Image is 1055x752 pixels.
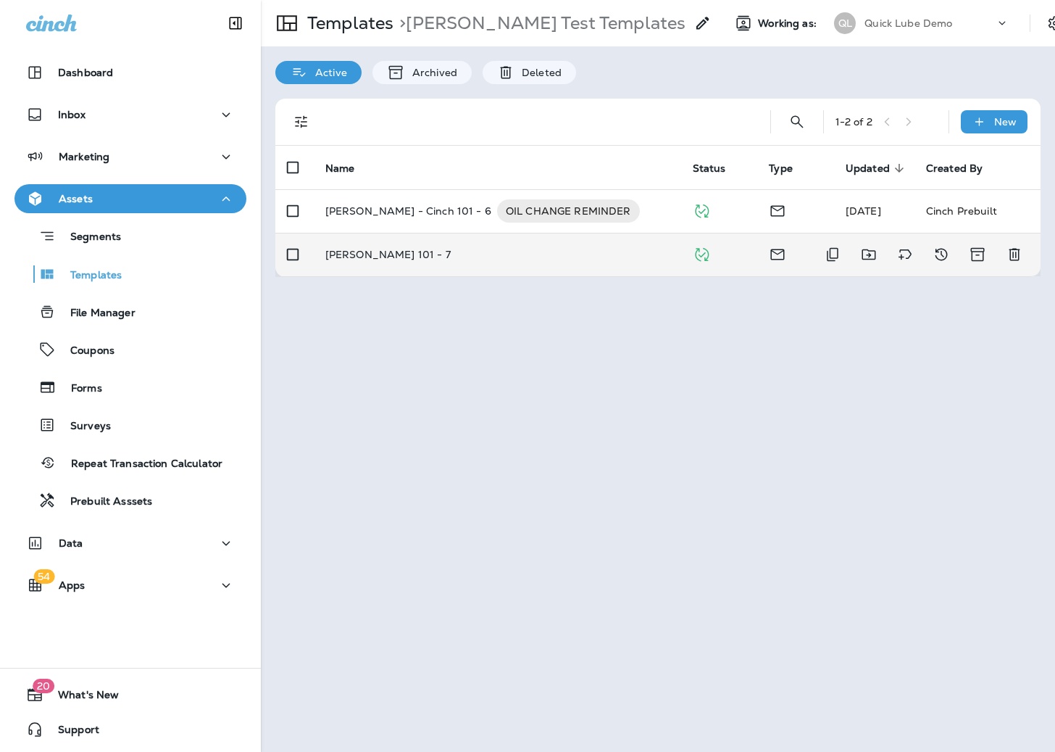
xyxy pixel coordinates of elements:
span: 20 [33,679,54,693]
p: File Manager [56,307,135,321]
p: Deleted [514,67,562,78]
button: Forms [14,372,246,402]
button: View Changelog [927,240,956,269]
button: Delete [1000,240,1029,269]
button: Assets [14,184,246,213]
p: New [994,116,1017,128]
button: Support [14,715,246,744]
button: Inbox [14,100,246,129]
button: 54Apps [14,571,246,600]
p: Archived [405,67,457,78]
span: OIL CHANGE REMINDER [497,204,640,218]
button: Filters [287,107,316,136]
button: Templates [14,259,246,289]
div: OIL CHANGE REMINDER [497,199,640,223]
span: Updated [846,162,890,175]
span: Name [325,162,355,175]
p: Templates [56,269,122,283]
button: Collapse Sidebar [215,9,256,38]
span: Published [693,203,711,216]
p: Apps [59,579,86,591]
div: QL [834,12,856,34]
span: Published [693,247,711,260]
button: Data [14,529,246,558]
p: Coupons [56,344,114,358]
button: Archive [963,240,993,269]
span: Email [769,247,786,260]
span: Working as: [758,17,820,30]
p: Surveys [56,420,111,434]
p: Marketing [59,151,109,162]
div: 1 - 2 of 2 [835,116,872,128]
p: Repeat Transaction Calculator [57,458,222,471]
p: Prebuilt Asssets [56,495,152,509]
button: Marketing [14,142,246,171]
span: Type [769,162,812,175]
span: Type [769,162,793,175]
span: Created By [926,162,1001,175]
button: Surveys [14,410,246,440]
button: Add tags [891,240,920,269]
button: Search Templates [783,107,812,136]
p: [PERSON_NAME] - Cinch 101 - 6 [325,199,491,223]
span: Created By [926,162,983,175]
p: Segments [56,231,121,245]
button: 20What's New [14,680,246,709]
p: Dashboard [58,67,113,78]
button: Prebuilt Asssets [14,485,246,516]
span: Email [769,203,786,216]
td: Cinch Prebuilt [914,189,1041,233]
p: Inbox [58,109,86,120]
span: Updated [846,162,909,175]
span: 54 [33,569,54,584]
button: Move to folder [854,240,883,269]
p: Forms [57,382,102,396]
p: Quick Lube Demo [864,17,952,29]
span: Support [43,724,99,741]
button: Segments [14,220,246,252]
span: Gary Burch [846,204,881,218]
p: Gary Test Templates [393,12,685,34]
p: Assets [59,193,93,204]
p: Data [59,537,83,549]
button: Duplicate [818,240,847,269]
button: Repeat Transaction Calculator [14,447,246,478]
button: File Manager [14,297,246,327]
span: Name [325,162,374,175]
p: Templates [301,12,393,34]
p: [PERSON_NAME] 101 - 7 [325,249,451,260]
span: Status [693,162,745,175]
span: Status [693,162,726,175]
button: Coupons [14,334,246,365]
p: Active [308,67,347,78]
button: Dashboard [14,58,246,87]
span: What's New [43,689,119,706]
